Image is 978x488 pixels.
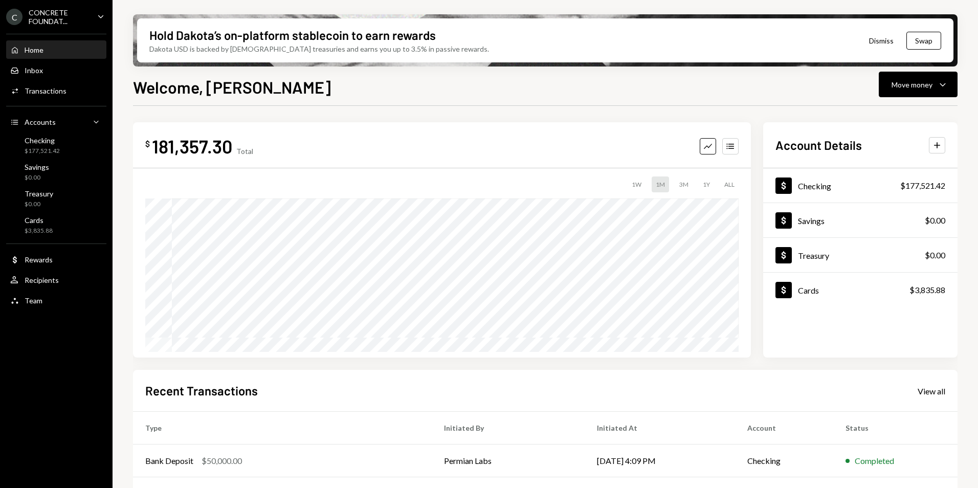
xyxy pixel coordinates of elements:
td: Permian Labs [432,445,585,477]
th: Type [133,412,432,445]
div: Total [236,147,253,156]
button: Move money [879,72,958,97]
div: 1M [652,176,669,192]
div: C [6,9,23,25]
div: Bank Deposit [145,455,193,467]
a: Checking$177,521.42 [6,133,106,158]
div: Inbox [25,66,43,75]
div: Team [25,296,42,305]
div: Move money [892,79,932,90]
div: Cards [25,216,53,225]
div: CONCRETE FOUNDAT... [29,8,89,26]
div: Completed [855,455,894,467]
a: Cards$3,835.88 [6,213,106,237]
h1: Welcome, [PERSON_NAME] [133,77,331,97]
a: Checking$177,521.42 [763,168,958,203]
div: 1Y [699,176,714,192]
th: Initiated By [432,412,585,445]
button: Swap [906,32,941,50]
div: $0.00 [25,200,53,209]
div: $3,835.88 [25,227,53,235]
a: Treasury$0.00 [763,238,958,272]
div: Checking [798,181,831,191]
div: ALL [720,176,739,192]
th: Status [833,412,958,445]
h2: Recent Transactions [145,382,258,399]
div: Accounts [25,118,56,126]
div: $177,521.42 [900,180,945,192]
div: Treasury [798,251,829,260]
a: Recipients [6,271,106,289]
div: Treasury [25,189,53,198]
div: Savings [798,216,825,226]
div: $ [145,139,150,149]
div: 181,357.30 [152,135,232,158]
div: Hold Dakota’s on-platform stablecoin to earn rewards [149,27,436,43]
div: $0.00 [925,214,945,227]
td: [DATE] 4:09 PM [585,445,735,477]
a: Savings$0.00 [6,160,106,184]
h2: Account Details [775,137,862,153]
div: $0.00 [925,249,945,261]
td: Checking [735,445,833,477]
a: Accounts [6,113,106,131]
button: Dismiss [856,29,906,53]
div: Dakota USD is backed by [DEMOGRAPHIC_DATA] treasuries and earns you up to 3.5% in passive rewards. [149,43,489,54]
a: View all [918,385,945,396]
a: Treasury$0.00 [6,186,106,211]
a: Rewards [6,250,106,269]
th: Initiated At [585,412,735,445]
div: Rewards [25,255,53,264]
a: Transactions [6,81,106,100]
div: Cards [798,285,819,295]
div: Transactions [25,86,66,95]
div: View all [918,386,945,396]
a: Team [6,291,106,309]
div: Savings [25,163,49,171]
div: $50,000.00 [202,455,242,467]
div: $0.00 [25,173,49,182]
div: 1W [628,176,646,192]
a: Home [6,40,106,59]
div: $177,521.42 [25,147,60,156]
div: 3M [675,176,693,192]
div: Recipients [25,276,59,284]
div: Checking [25,136,60,145]
a: Cards$3,835.88 [763,273,958,307]
a: Savings$0.00 [763,203,958,237]
th: Account [735,412,833,445]
div: $3,835.88 [909,284,945,296]
div: Home [25,46,43,54]
a: Inbox [6,61,106,79]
